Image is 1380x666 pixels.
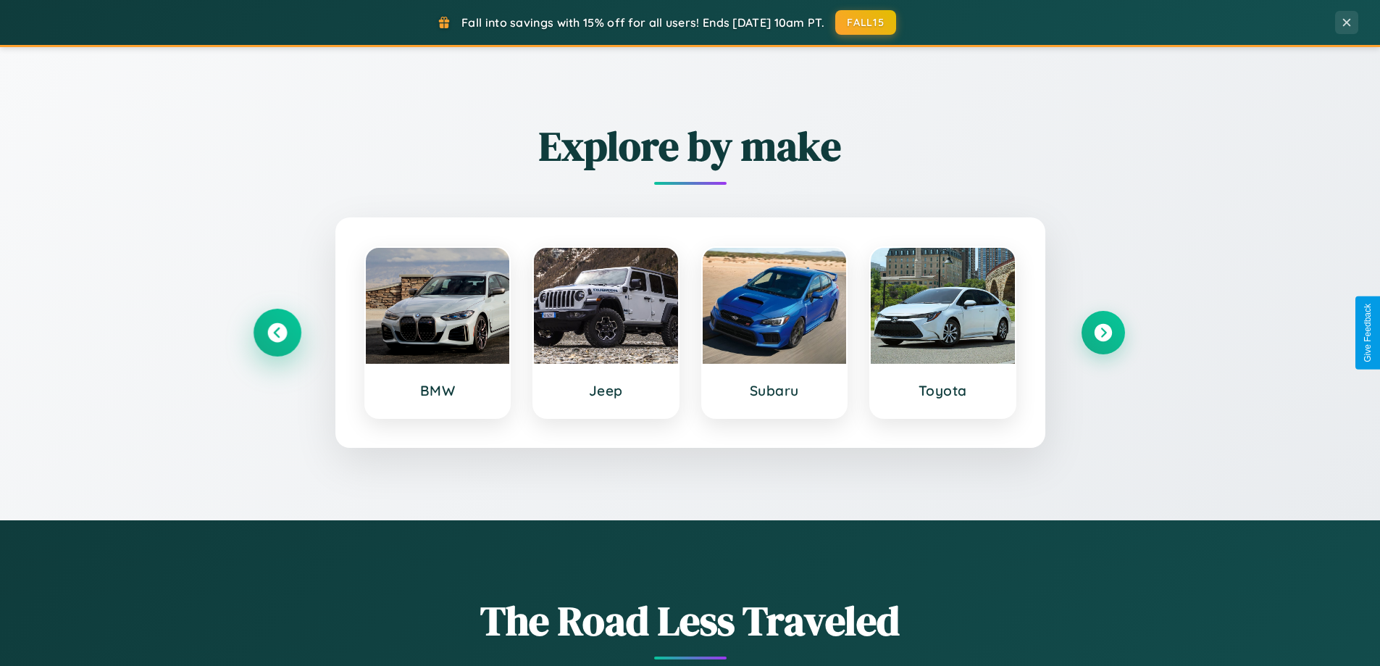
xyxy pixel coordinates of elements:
[835,10,896,35] button: FALL15
[885,382,1000,399] h3: Toyota
[717,382,832,399] h3: Subaru
[380,382,495,399] h3: BMW
[256,593,1125,649] h1: The Road Less Traveled
[548,382,664,399] h3: Jeep
[256,118,1125,174] h2: Explore by make
[461,15,824,30] span: Fall into savings with 15% off for all users! Ends [DATE] 10am PT.
[1363,304,1373,362] div: Give Feedback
